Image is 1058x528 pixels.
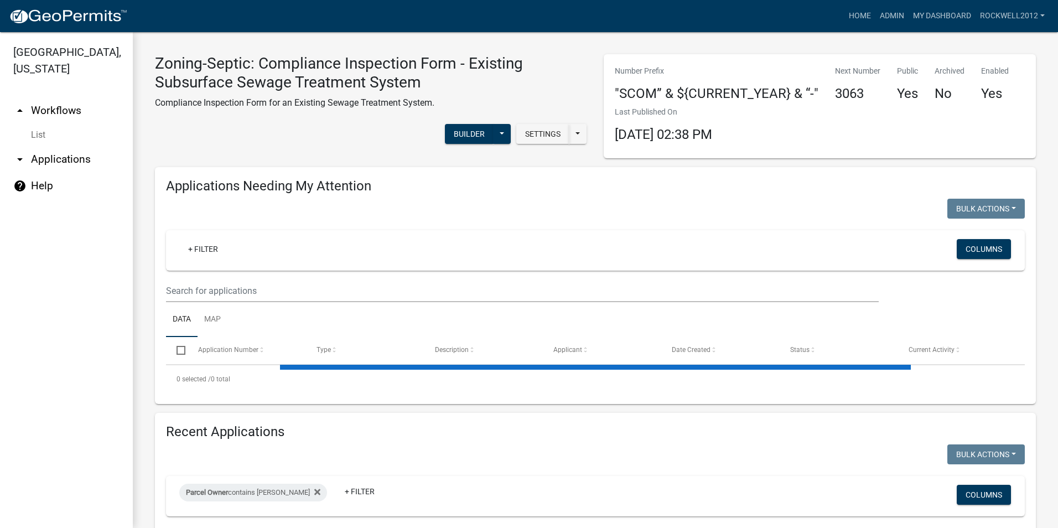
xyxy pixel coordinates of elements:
[615,86,818,102] h4: "SCOM” & ${CURRENT_YEAR} & “-"
[897,86,918,102] h4: Yes
[13,179,27,193] i: help
[166,302,198,338] a: Data
[615,106,712,118] p: Last Published On
[155,54,587,91] h3: Zoning-Septic: Compliance Inspection Form - Existing Subsurface Sewage Treatment System
[198,302,227,338] a: Map
[305,337,424,364] datatable-header-cell: Type
[981,65,1009,77] p: Enabled
[166,365,1025,393] div: 0 total
[543,337,661,364] datatable-header-cell: Applicant
[155,96,587,110] p: Compliance Inspection Form for an Existing Sewage Treatment System.
[661,337,780,364] datatable-header-cell: Date Created
[947,444,1025,464] button: Bulk Actions
[957,485,1011,505] button: Columns
[909,346,955,354] span: Current Activity
[187,337,305,364] datatable-header-cell: Application Number
[935,65,964,77] p: Archived
[844,6,875,27] a: Home
[615,127,712,142] span: [DATE] 02:38 PM
[13,153,27,166] i: arrow_drop_down
[198,346,258,354] span: Application Number
[947,199,1025,219] button: Bulk Actions
[166,424,1025,440] h4: Recent Applications
[875,6,909,27] a: Admin
[336,482,383,501] a: + Filter
[445,124,494,144] button: Builder
[553,346,582,354] span: Applicant
[516,124,569,144] button: Settings
[166,178,1025,194] h4: Applications Needing My Attention
[179,239,227,259] a: + Filter
[935,86,964,102] h4: No
[957,239,1011,259] button: Columns
[780,337,898,364] datatable-header-cell: Status
[976,6,1049,27] a: Rockwell2012
[177,375,211,383] span: 0 selected /
[317,346,331,354] span: Type
[835,65,880,77] p: Next Number
[435,346,469,354] span: Description
[615,65,818,77] p: Number Prefix
[898,337,1016,364] datatable-header-cell: Current Activity
[13,104,27,117] i: arrow_drop_up
[166,337,187,364] datatable-header-cell: Select
[790,346,810,354] span: Status
[672,346,710,354] span: Date Created
[424,337,543,364] datatable-header-cell: Description
[186,488,228,496] span: Parcel Owner
[897,65,918,77] p: Public
[166,279,879,302] input: Search for applications
[835,86,880,102] h4: 3063
[981,86,1009,102] h4: Yes
[179,484,327,501] div: contains [PERSON_NAME]
[909,6,976,27] a: My Dashboard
